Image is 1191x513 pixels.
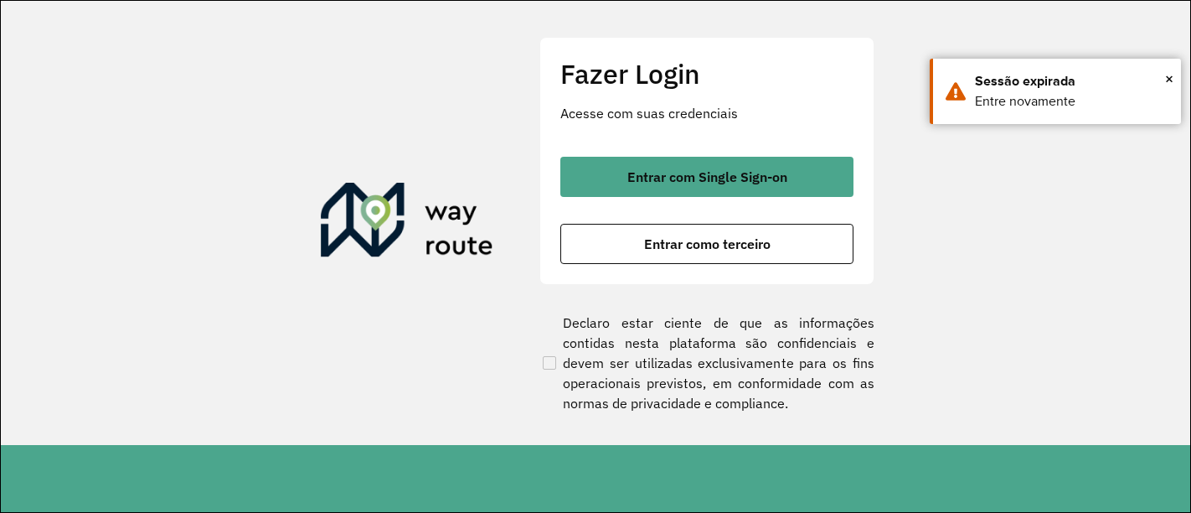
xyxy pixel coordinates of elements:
div: Entre novamente [975,91,1168,111]
span: Entrar com Single Sign-on [627,170,787,184]
button: button [560,224,853,264]
p: Acesse com suas credenciais [560,103,853,123]
h2: Fazer Login [560,58,853,90]
img: Roteirizador AmbevTech [321,183,493,263]
span: × [1165,66,1173,91]
div: Sessão expirada [975,71,1168,91]
label: Declaro estar ciente de que as informações contidas nesta plataforma são confidenciais e devem se... [539,313,874,413]
button: Close [1165,66,1173,91]
button: button [560,157,853,197]
span: Entrar como terceiro [644,237,771,251]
